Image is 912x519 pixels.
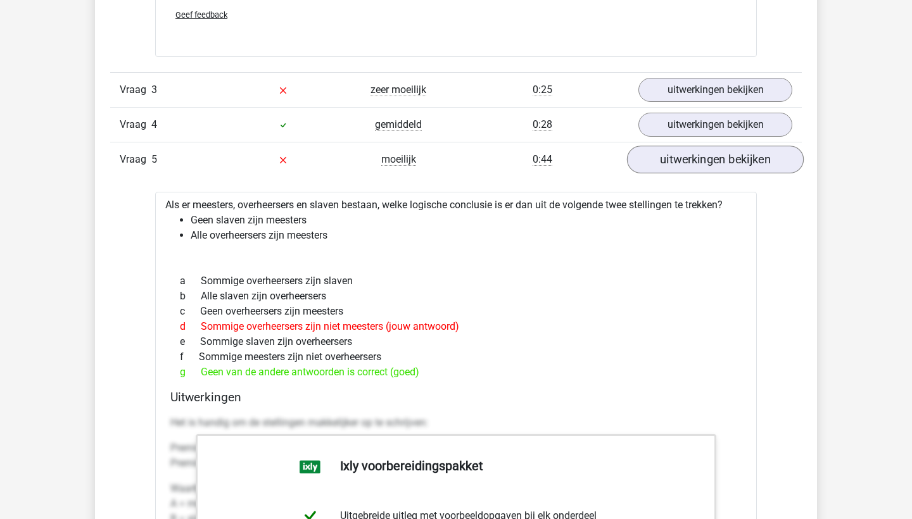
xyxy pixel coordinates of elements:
[370,84,426,96] span: zeer moeilijk
[151,118,157,130] span: 4
[627,146,804,174] a: uitwerkingen bekijken
[191,213,747,228] li: Geen slaven zijn meesters
[180,365,201,380] span: g
[170,441,742,471] p: Premisse 1: Geen B zijn A Premisse 2: Alle C zijn A
[151,153,157,165] span: 5
[120,117,151,132] span: Vraag
[638,113,792,137] a: uitwerkingen bekijken
[375,118,422,131] span: gemiddeld
[120,82,151,97] span: Vraag
[533,84,552,96] span: 0:25
[638,78,792,102] a: uitwerkingen bekijken
[170,304,742,319] div: Geen overheersers zijn meesters
[170,349,742,365] div: Sommige meesters zijn niet overheersers
[180,334,200,349] span: e
[533,118,552,131] span: 0:28
[180,349,199,365] span: f
[151,84,157,96] span: 3
[170,334,742,349] div: Sommige slaven zijn overheersers
[170,390,742,404] h4: Uitwerkingen
[170,273,742,289] div: Sommige overheersers zijn slaven
[533,153,552,166] span: 0:44
[170,289,742,304] div: Alle slaven zijn overheersers
[120,152,151,167] span: Vraag
[180,289,201,304] span: b
[180,304,200,319] span: c
[170,415,742,430] p: Het is handig om de stellingen makkelijker op te schrijven:
[175,10,227,20] span: Geef feedback
[180,319,201,334] span: d
[191,228,747,243] li: Alle overheersers zijn meesters
[381,153,416,166] span: moeilijk
[180,273,201,289] span: a
[170,365,742,380] div: Geen van de andere antwoorden is correct (goed)
[170,319,742,334] div: Sommige overheersers zijn niet meesters (jouw antwoord)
